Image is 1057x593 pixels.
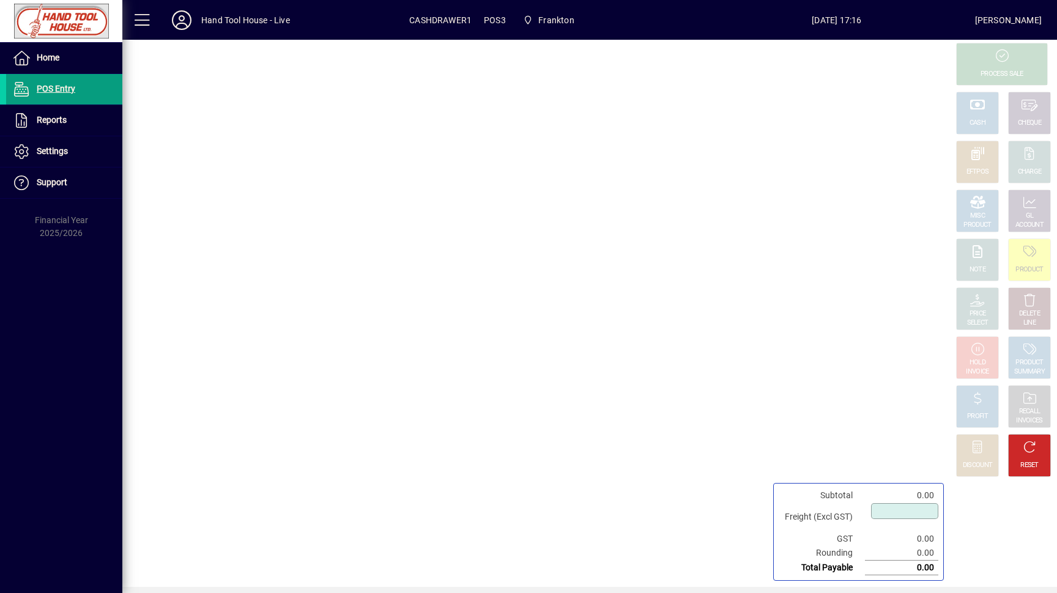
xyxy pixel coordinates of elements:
[1019,407,1040,416] div: RECALL
[970,119,985,128] div: CASH
[975,10,1042,30] div: [PERSON_NAME]
[538,10,574,30] span: Frankton
[1020,461,1039,470] div: RESET
[970,265,985,274] div: NOTE
[1026,212,1034,221] div: GL
[966,367,988,377] div: INVOICE
[1015,358,1043,367] div: PRODUCT
[699,10,975,30] span: [DATE] 17:16
[1023,319,1036,328] div: LINE
[779,546,865,561] td: Rounding
[409,10,472,30] span: CASHDRAWER1
[970,212,985,221] div: MISC
[865,532,938,546] td: 0.00
[966,168,989,177] div: EFTPOS
[484,10,506,30] span: POS3
[779,503,865,532] td: Freight (Excl GST)
[201,10,290,30] div: Hand Tool House - Live
[963,461,992,470] div: DISCOUNT
[1015,221,1044,230] div: ACCOUNT
[779,532,865,546] td: GST
[967,319,988,328] div: SELECT
[37,177,67,187] span: Support
[6,43,122,73] a: Home
[970,309,986,319] div: PRICE
[967,412,988,421] div: PROFIT
[162,9,201,31] button: Profile
[1019,309,1040,319] div: DELETE
[518,9,579,31] span: Frankton
[1016,416,1042,425] div: INVOICES
[6,168,122,198] a: Support
[865,546,938,561] td: 0.00
[6,136,122,167] a: Settings
[779,561,865,575] td: Total Payable
[865,561,938,575] td: 0.00
[779,488,865,503] td: Subtotal
[865,488,938,503] td: 0.00
[970,358,985,367] div: HOLD
[963,221,991,230] div: PRODUCT
[37,115,67,125] span: Reports
[1015,265,1043,274] div: PRODUCT
[37,53,59,62] span: Home
[37,84,75,94] span: POS Entry
[1018,168,1042,177] div: CHARGE
[37,146,68,156] span: Settings
[6,105,122,136] a: Reports
[981,70,1023,79] div: PROCESS SALE
[1014,367,1045,377] div: SUMMARY
[1018,119,1041,128] div: CHEQUE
